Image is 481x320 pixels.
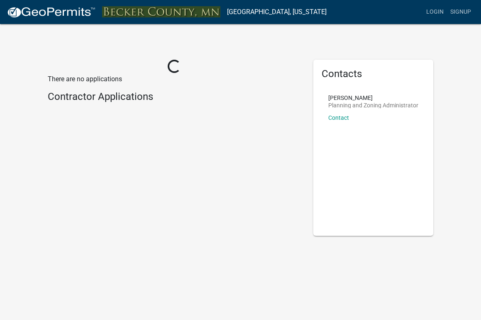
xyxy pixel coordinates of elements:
[447,4,474,20] a: Signup
[322,68,425,80] h5: Contacts
[48,74,301,84] p: There are no applications
[328,102,418,108] p: Planning and Zoning Administrator
[328,114,349,121] a: Contact
[102,6,220,17] img: Becker County, Minnesota
[227,5,327,19] a: [GEOGRAPHIC_DATA], [US_STATE]
[48,91,301,106] wm-workflow-list-section: Contractor Applications
[328,95,418,101] p: [PERSON_NAME]
[48,91,301,103] h4: Contractor Applications
[423,4,447,20] a: Login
